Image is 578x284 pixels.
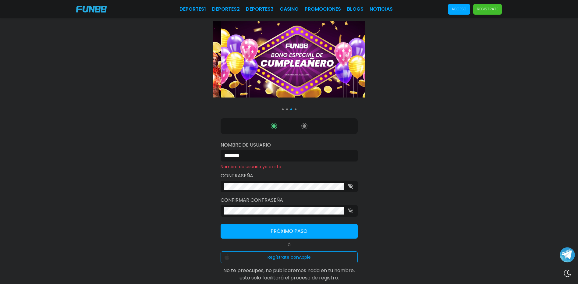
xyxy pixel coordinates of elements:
button: Próximo paso [221,224,358,239]
a: BLOGS [347,5,363,13]
button: Regístrate conApple [221,251,358,263]
button: Join telegram channel [560,247,575,263]
a: Promociones [305,5,341,13]
p: No te preocupes, no publicaremos nada en tu nombre, esto solo facilitará el proceso de registro. [221,267,358,282]
label: Confirmar contraseña [221,197,358,204]
a: Deportes2 [212,5,240,13]
p: Ó [221,242,358,248]
img: Banner [221,21,373,98]
a: Deportes3 [246,5,274,13]
a: NOTICIAS [370,5,393,13]
p: Nombre de usuario ya existe [221,164,358,169]
a: Deportes1 [179,5,206,13]
p: Regístrate [477,6,498,12]
p: Acceso [452,6,466,12]
label: Nombre de usuario [221,141,358,149]
img: Company Logo [76,6,107,12]
div: Switch theme [560,266,575,281]
a: CASINO [280,5,299,13]
label: Contraseña [221,172,358,179]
